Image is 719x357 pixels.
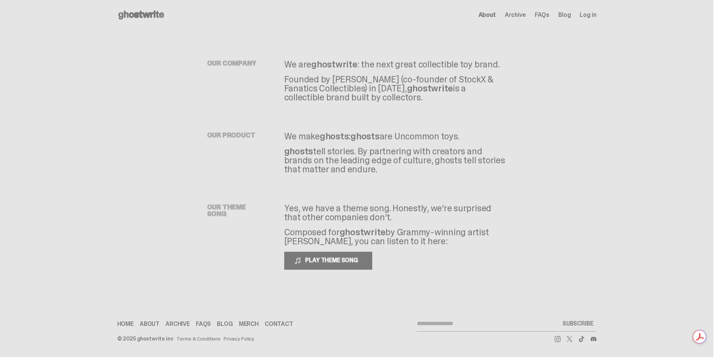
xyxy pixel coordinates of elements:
button: SUBSCRIBE [559,316,597,331]
p: We make are Uncommon toys. [284,132,507,141]
span: ghostwrite [311,58,357,70]
p: Composed for by Grammy-winning artist [PERSON_NAME], you can listen to it here: [284,228,507,252]
h5: OUR COMPANY [207,60,267,67]
a: Blog [558,12,571,18]
span: ghosts [351,130,380,142]
h5: OUR PRODUCT [207,132,267,139]
span: ghosts [284,145,313,157]
a: Archive [505,12,526,18]
a: Privacy Policy [224,336,254,341]
span: PLAY THEME SONG [302,256,362,264]
a: About [140,321,160,327]
a: Terms & Conditions [176,336,221,341]
span: ghosts: [320,130,351,142]
button: PLAY THEME SONG [284,252,372,270]
p: Yes, we have a theme song. Honestly, we’re surprised that other companies don’t. [284,204,507,222]
span: ghostwrite [340,226,386,238]
p: Founded by [PERSON_NAME] (co-founder of StockX & Fanatics Collectibles) in [DATE], is a collectib... [284,75,507,102]
span: ghostwrite [407,82,453,94]
p: tell stories. By partnering with creators and brands on the leading edge of culture, ghosts tell ... [284,147,507,174]
a: About [479,12,496,18]
p: We are : the next great collectible toy brand. [284,60,507,69]
a: Archive [166,321,190,327]
h5: OUR THEME SONG [207,204,267,217]
a: Log in [580,12,596,18]
a: Merch [239,321,259,327]
a: FAQs [535,12,549,18]
a: Contact [265,321,293,327]
a: Home [117,321,134,327]
a: Blog [217,321,233,327]
div: © 2025 ghostwrite inc [117,336,173,341]
a: FAQs [196,321,211,327]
